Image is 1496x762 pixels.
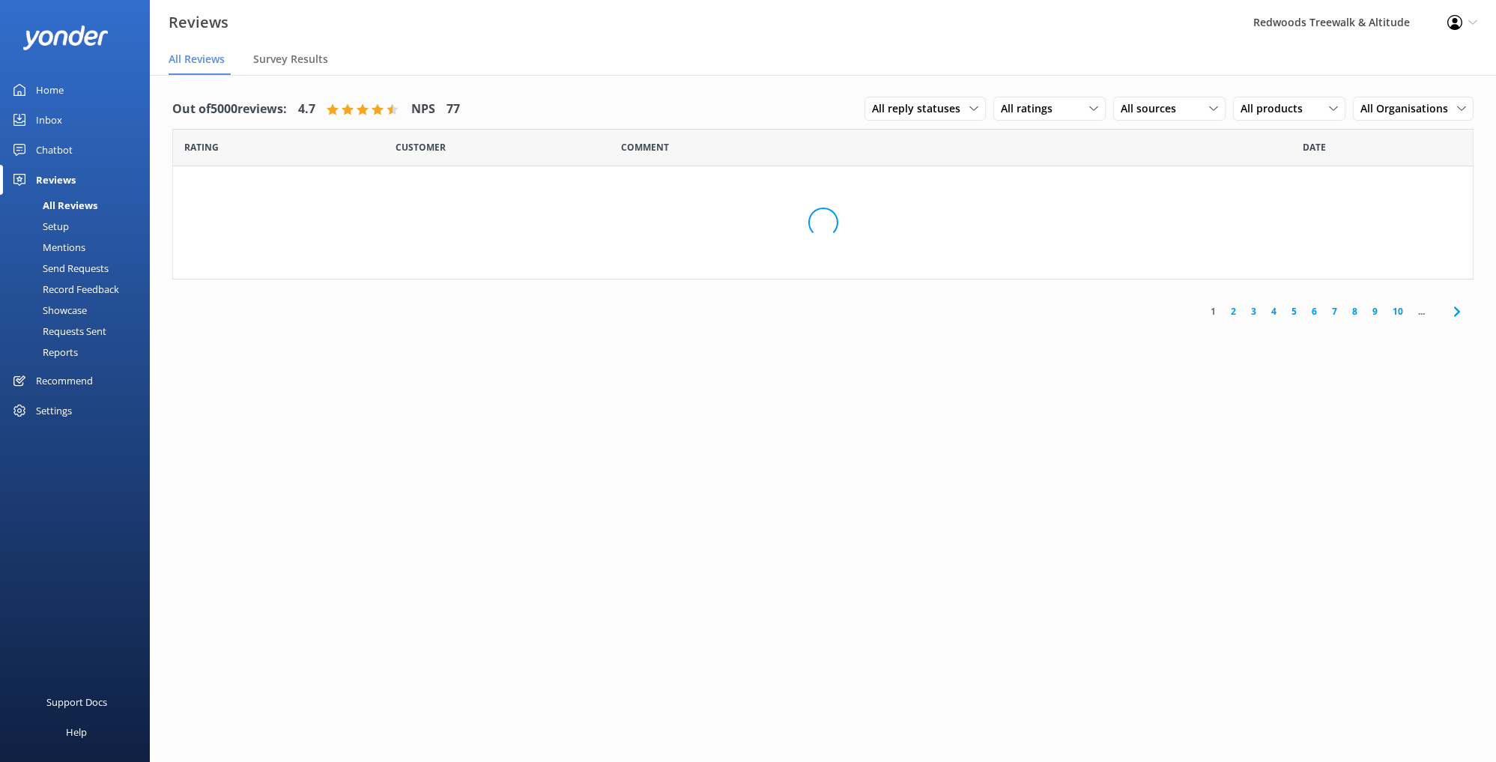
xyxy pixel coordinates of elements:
[1304,304,1324,318] a: 6
[9,342,78,363] div: Reports
[621,140,669,154] span: Question
[1360,100,1457,117] span: All Organisations
[298,100,315,119] h4: 4.7
[1303,140,1326,154] span: Date
[9,195,97,216] div: All Reviews
[9,258,109,279] div: Send Requests
[169,52,225,67] span: All Reviews
[9,321,106,342] div: Requests Sent
[1345,304,1365,318] a: 8
[1385,304,1411,318] a: 10
[9,216,150,237] a: Setup
[446,100,460,119] h4: 77
[36,75,64,105] div: Home
[1241,100,1312,117] span: All products
[1264,304,1284,318] a: 4
[9,279,119,300] div: Record Feedback
[36,366,93,396] div: Recommend
[9,321,150,342] a: Requests Sent
[1411,304,1432,318] span: ...
[253,52,328,67] span: Survey Results
[1203,304,1223,318] a: 1
[36,105,62,135] div: Inbox
[9,237,85,258] div: Mentions
[9,279,150,300] a: Record Feedback
[9,216,69,237] div: Setup
[22,25,109,50] img: yonder-white-logo.png
[396,140,446,154] span: Date
[9,300,150,321] a: Showcase
[9,258,150,279] a: Send Requests
[169,10,228,34] h3: Reviews
[172,100,287,119] h4: Out of 5000 reviews:
[36,135,73,165] div: Chatbot
[9,300,87,321] div: Showcase
[1365,304,1385,318] a: 9
[872,100,969,117] span: All reply statuses
[46,687,107,717] div: Support Docs
[1223,304,1244,318] a: 2
[1284,304,1304,318] a: 5
[36,396,72,426] div: Settings
[1244,304,1264,318] a: 3
[9,342,150,363] a: Reports
[184,140,219,154] span: Date
[1121,100,1185,117] span: All sources
[411,100,435,119] h4: NPS
[36,165,76,195] div: Reviews
[9,237,150,258] a: Mentions
[1001,100,1062,117] span: All ratings
[1324,304,1345,318] a: 7
[9,195,150,216] a: All Reviews
[66,717,87,747] div: Help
